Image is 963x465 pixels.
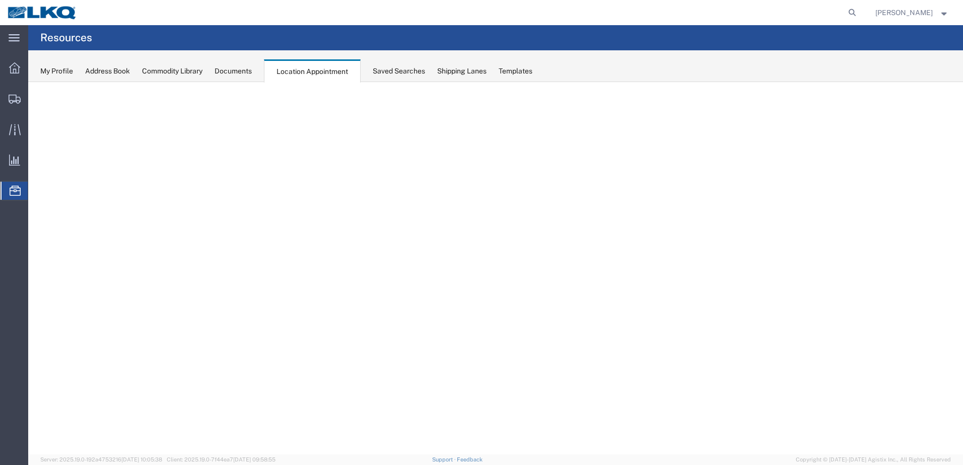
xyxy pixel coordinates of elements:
div: Saved Searches [373,66,425,76]
span: Server: 2025.19.0-192a4753216 [40,456,162,462]
iframe: FS Legacy Container [28,82,963,454]
img: logo [7,5,78,20]
span: Copyright © [DATE]-[DATE] Agistix Inc., All Rights Reserved [796,455,951,464]
div: Shipping Lanes [437,66,487,76]
span: Client: 2025.19.0-7f44ea7 [167,456,276,462]
div: Templates [499,66,532,76]
div: Location Appointment [264,59,361,83]
span: [DATE] 09:58:55 [233,456,276,462]
a: Support [432,456,457,462]
span: Amy Roseen [875,7,933,18]
h4: Resources [40,25,92,50]
div: Documents [215,66,252,76]
div: Address Book [85,66,130,76]
div: My Profile [40,66,73,76]
div: Commodity Library [142,66,202,76]
a: Feedback [457,456,483,462]
span: [DATE] 10:05:38 [121,456,162,462]
button: [PERSON_NAME] [875,7,949,19]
